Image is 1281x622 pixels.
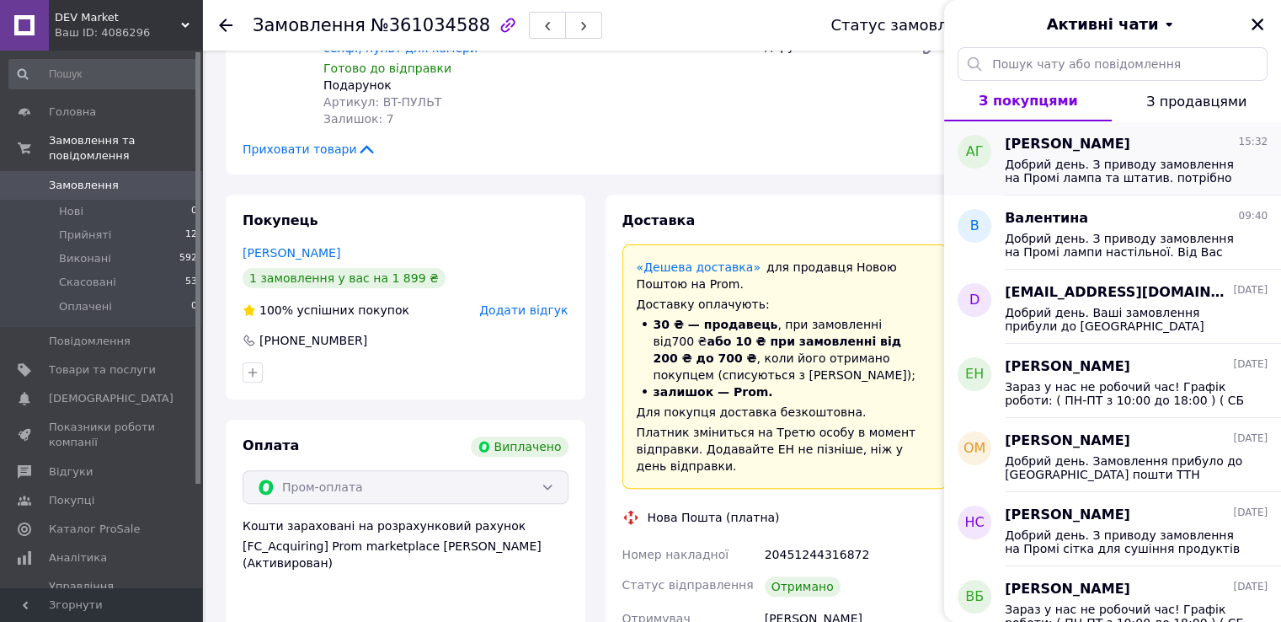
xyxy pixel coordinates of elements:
span: [DATE] [1233,283,1268,298]
span: або 10 ₴ при замовленні від 200 ₴ до 700 ₴ [654,335,901,365]
span: Виконані [59,251,111,266]
span: Добрий день. З приводу замовлення на Промі сітка для сушіння продуктів Чи вірні дані та актуальне... [1005,528,1244,555]
button: d[EMAIL_ADDRESS][DOMAIN_NAME][DATE]Добрий день. Ваші замовлення прибули до [GEOGRAPHIC_DATA] пошт... [944,270,1281,344]
span: Добрий день. Ваші замовлення прибули до [GEOGRAPHIC_DATA] пошти 20451244113357 20451244114202 204... [1005,306,1244,333]
span: [DATE] [1233,357,1268,372]
span: Прийняті [59,228,111,243]
div: Нова Пошта (платна) [643,509,784,526]
span: Валентина [1005,209,1088,228]
span: 100% [259,303,293,317]
span: Скасовані [59,275,116,290]
div: Кошти зараховані на розрахунковий рахунок [243,517,568,571]
span: Покупець [243,212,318,228]
span: 15:32 [1238,135,1268,149]
span: 09:40 [1238,209,1268,223]
span: Товари та послуги [49,362,156,378]
div: Доставку оплачують: [637,296,934,313]
span: Замовлення [49,178,119,193]
span: Приховати товари [243,141,376,158]
span: [PERSON_NAME] [1005,432,1130,451]
a: [PERSON_NAME] [243,246,340,260]
span: [DEMOGRAPHIC_DATA] [49,391,173,406]
span: Оплачені [59,299,112,314]
div: Для покупця доставка безкоштовна. [637,404,934,421]
span: [PERSON_NAME] [1005,135,1130,154]
div: Отримано [765,576,841,597]
span: Залишок: 7 [323,112,394,126]
span: №361034588 [371,15,490,35]
span: Каталог ProSale [49,522,140,537]
span: Оплата [243,437,299,453]
span: [PERSON_NAME] [1005,506,1130,525]
span: Готово до відправки [323,62,451,75]
div: 20451244316872 [761,539,951,570]
span: Замовлення [253,15,366,35]
div: [PHONE_NUMBER] [258,332,369,349]
input: Пошук чату або повідомлення [958,47,1268,81]
span: ОМ [963,439,985,458]
button: З покупцями [944,81,1112,121]
span: Добрий день. З приводу замовлення на Промі лампи настільної. Від Вас маємо 3 замовлення, потрібно... [1005,232,1244,259]
span: 12 [185,228,197,243]
span: Статус відправлення [622,578,754,592]
li: , при замовленні від 700 ₴ , коли його отримано покупцем (списуються з [PERSON_NAME]); [637,316,934,383]
span: Аналітика [49,550,107,566]
button: ОМ[PERSON_NAME][DATE]Добрий день. Замовлення прибуло до [GEOGRAPHIC_DATA] пошти ТТН 20451242293791 [944,418,1281,492]
span: 592 [179,251,197,266]
button: ВВалентина09:40Добрий день. З приводу замовлення на Промі лампи настільної. Від Вас маємо 3 замов... [944,196,1281,270]
div: Виплачено [471,437,568,457]
button: АГ[PERSON_NAME]15:32Добрий день. З приводу замовлення на Промі лампа та штатив. потрібно зайти у ... [944,121,1281,196]
span: ЕН [965,365,984,384]
span: [PERSON_NAME] [1005,357,1130,377]
span: Доставка [622,212,696,228]
span: Управління сайтом [49,579,156,609]
div: успішних покупок [243,302,409,319]
a: «Дешева доставка» [637,260,761,274]
div: Статус замовлення [830,17,985,34]
span: 0 [191,299,197,314]
span: Активні чати [1046,13,1158,35]
input: Пошук [8,59,199,89]
span: Показники роботи компанії [49,420,156,450]
div: для продавця Новою Поштою на Prom. [637,259,934,292]
span: Зараз у нас не робочий час! Графік роботи: ( ПН-ПТ з 10:00 до 18:00 ) ( СБ з 10:00 до 14:00 ) ( Н... [1005,380,1244,407]
span: Номер накладної [622,548,729,561]
span: Замовлення та повідомлення [49,133,202,164]
span: [DATE] [1233,432,1268,446]
button: НС[PERSON_NAME][DATE]Добрий день. З приводу замовлення на Промі сітка для сушіння продуктів Чи ві... [944,492,1281,566]
div: [FC_Acquiring] Prom marketplace [PERSON_NAME] (Активирован) [243,538,568,571]
span: Нові [59,204,83,219]
span: Покупці [49,493,94,508]
span: Повідомлення [49,334,131,349]
span: 53 [185,275,197,290]
span: Артикул: BT-ПУЛЬТ [323,95,441,109]
button: ЕН[PERSON_NAME][DATE]Зараз у нас не робочий час! Графік роботи: ( ПН-ПТ з 10:00 до 18:00 ) ( СБ з... [944,344,1281,418]
span: [EMAIL_ADDRESS][DOMAIN_NAME] [1005,283,1230,303]
span: Добрий день. Замовлення прибуло до [GEOGRAPHIC_DATA] пошти ТТН 20451242293791 [1005,454,1244,481]
button: Активні чати [991,13,1234,35]
span: З покупцями [979,93,1078,109]
span: 30 ₴ — продавець [654,318,778,331]
span: Додати відгук [479,303,568,317]
span: ВБ [965,587,984,607]
span: Головна [49,105,96,120]
span: d [969,291,979,310]
span: АГ [966,142,984,162]
span: Добрий день. З приводу замовлення на Промі лампа та штатив. потрібно зайти у додаток Нової пошти ... [1005,158,1244,185]
button: Закрити [1247,14,1268,35]
span: [DATE] [1233,506,1268,520]
span: 0 [191,204,197,219]
button: З продавцями [1112,81,1281,121]
span: [DATE] [1233,580,1268,594]
div: Повернутися назад [219,17,232,34]
span: Відгуки [49,464,93,480]
div: Ваш ID: 4086296 [55,25,202,40]
div: Подарунок [323,77,522,94]
span: [PERSON_NAME] [1005,580,1130,599]
div: Платник зміниться на Третю особу в момент відправки. Додавайте ЕН не пізніше, ніж у день відправки. [637,424,934,475]
span: залишок — Prom. [654,385,773,399]
span: З продавцями [1146,94,1246,110]
span: В [970,217,979,236]
div: 1 замовлення у вас на 1 899 ₴ [243,268,446,288]
span: DEV Market [55,10,181,25]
